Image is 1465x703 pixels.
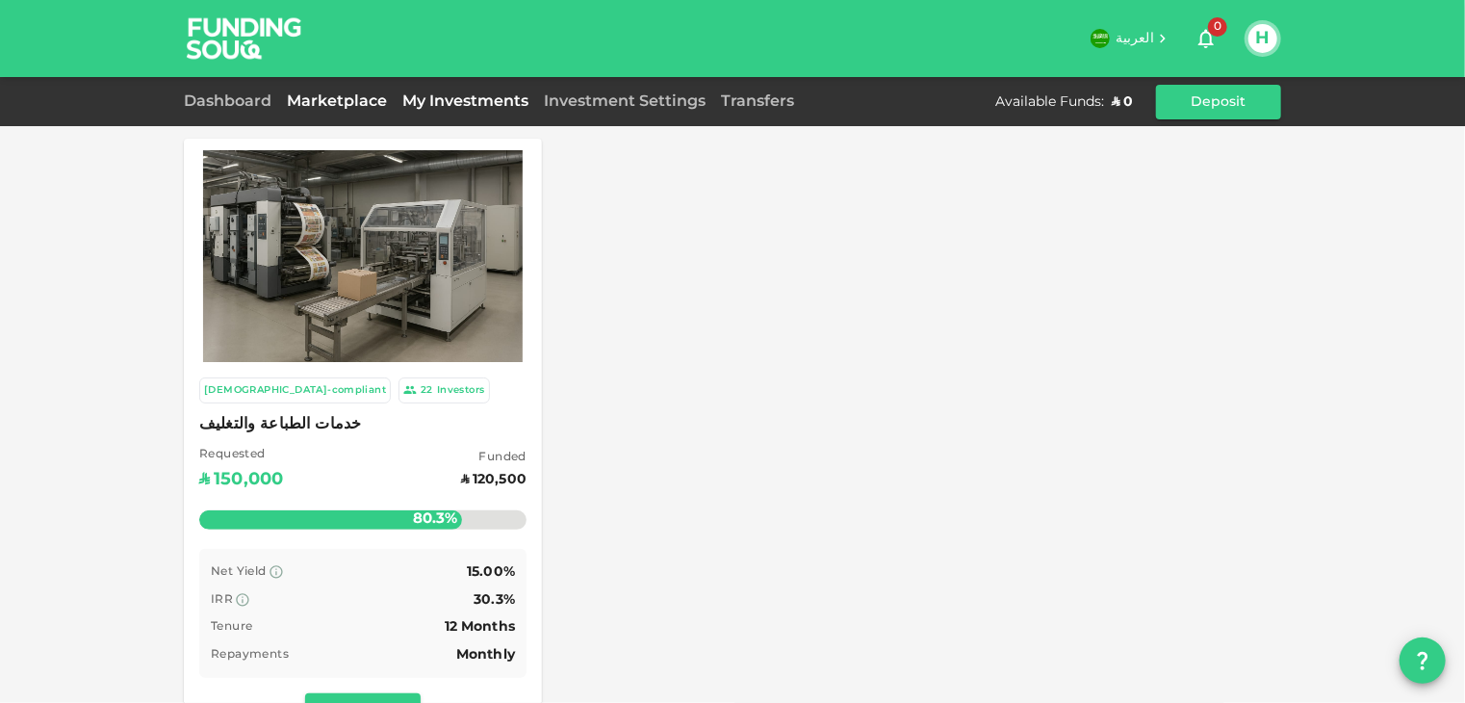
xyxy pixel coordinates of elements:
[1112,92,1133,112] div: ʢ 0
[1116,32,1154,45] span: العربية
[995,92,1104,112] div: Available Funds :
[421,382,433,399] div: 22
[199,411,527,438] span: خدمات الطباعة والتغليف
[713,94,802,109] a: Transfers
[211,594,233,606] span: IRR
[211,566,267,578] span: Net Yield
[437,382,485,399] div: Investors
[474,593,515,607] span: 30.3%
[211,649,289,661] span: Repayments
[1187,19,1225,58] button: 0
[211,621,252,633] span: Tenure
[1248,24,1277,53] button: H
[456,648,515,662] span: Monthly
[199,446,283,465] span: Requested
[1156,85,1281,119] button: Deposit
[467,565,515,579] span: 15.00%
[1208,17,1227,37] span: 0
[1091,29,1110,48] img: flag-sa.b9a346574cdc8950dd34b50780441f57.svg
[279,94,395,109] a: Marketplace
[1400,638,1446,684] button: question
[395,94,536,109] a: My Investments
[203,149,523,362] img: Marketplace Logo
[184,94,279,109] a: Dashboard
[461,449,527,468] span: Funded
[445,620,515,634] span: 12 Months
[204,382,386,399] div: [DEMOGRAPHIC_DATA]-compliant
[536,94,713,109] a: Investment Settings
